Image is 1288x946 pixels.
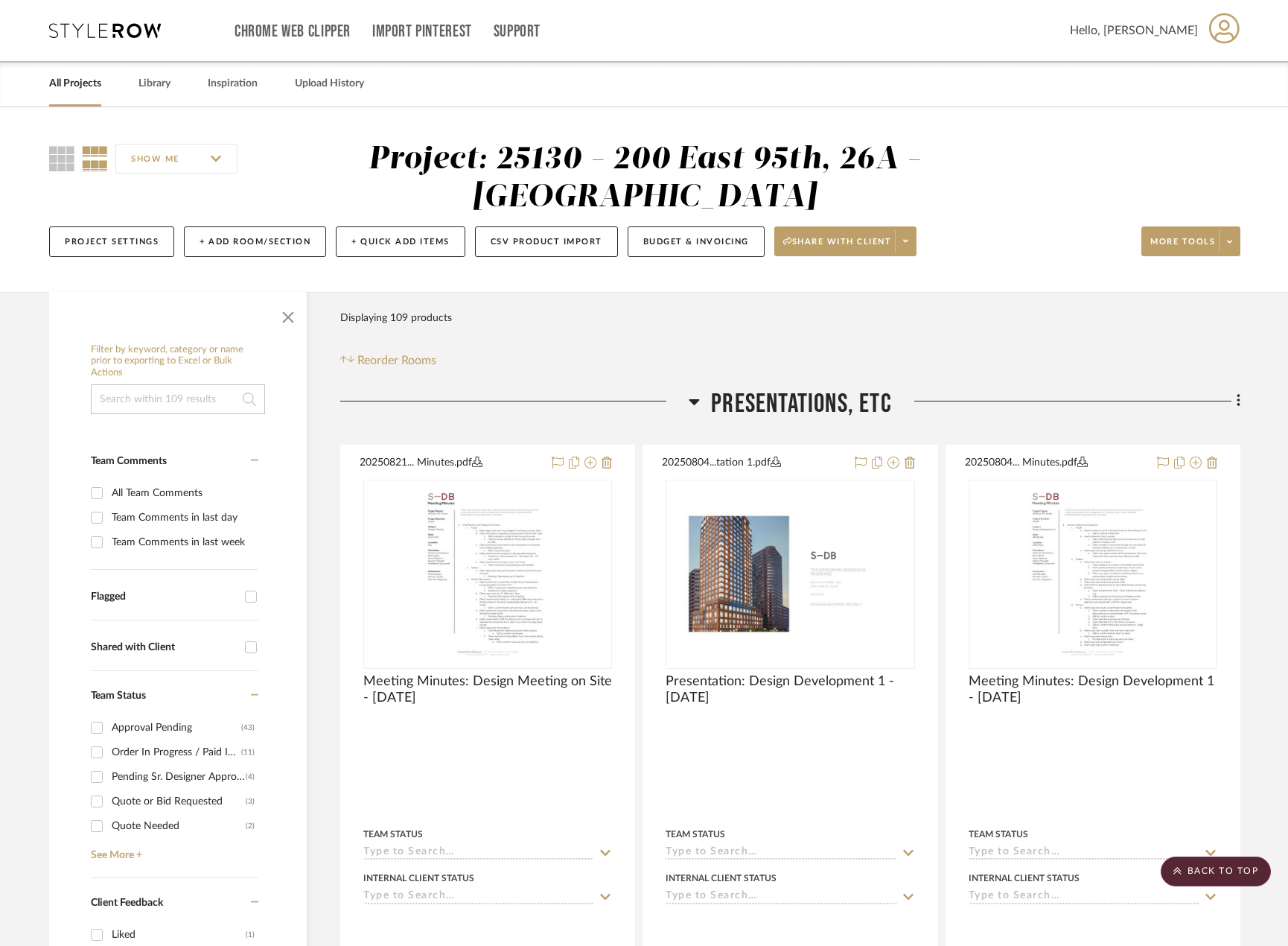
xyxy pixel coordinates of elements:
div: Order In Progress / Paid In Full w/ Freight, No Balance due [112,740,241,764]
input: Type to Search… [969,846,1199,860]
div: Approval Pending [112,716,241,740]
div: Team Status [969,828,1028,841]
input: Search within 109 results [91,384,265,414]
div: (11) [241,740,255,764]
a: All Projects [49,74,101,94]
button: 20250821... Minutes.pdf [360,454,543,472]
img: Presentation: Design Development 1 - 08.04.2025 [667,495,913,653]
div: Internal Client Status [666,872,777,885]
div: (3) [246,790,255,813]
a: Support [494,25,541,38]
button: Budget & Invoicing [628,226,765,257]
button: Share with client [774,226,917,256]
div: Team Status [666,828,725,841]
button: Close [273,299,303,329]
a: Inspiration [208,74,258,94]
input: Type to Search… [666,890,896,904]
input: Type to Search… [969,890,1199,904]
span: Team Comments [91,456,167,466]
button: 20250804... Minutes.pdf [965,454,1148,472]
div: Pending Sr. Designer Approval [112,765,246,789]
span: Client Feedback [91,898,163,908]
div: Team Status [363,828,423,841]
button: + Add Room/Section [184,226,326,257]
a: Import Pinterest [372,25,472,38]
span: Team Status [91,691,146,701]
div: Flagged [91,591,237,603]
h6: Filter by keyword, category or name prior to exporting to Excel or Bulk Actions [91,344,265,379]
div: Quote Needed [112,814,246,838]
div: (2) [246,814,255,838]
div: Quote or Bid Requested [112,790,246,813]
a: Library [138,74,170,94]
span: Presentation: Design Development 1 - [DATE] [666,673,914,706]
a: See More + [87,838,258,862]
div: All Team Comments [112,481,255,505]
input: Type to Search… [363,846,594,860]
span: Meeting Minutes: Design Development 1 - [DATE] [969,673,1217,706]
span: Meeting Minutes: Design Meeting on Site - [DATE] [363,673,612,706]
img: Meeting Minutes: Design Development 1 - 08.04.2025 [1021,481,1164,667]
div: Displaying 109 products [340,303,452,333]
input: Type to Search… [666,846,896,860]
span: Hello, [PERSON_NAME] [1070,22,1198,39]
scroll-to-top-button: BACK TO TOP [1161,857,1271,886]
div: Project: 25130 - 200 East 95th, 26A - [GEOGRAPHIC_DATA] [369,144,921,213]
button: CSV Product Import [475,226,618,257]
div: Shared with Client [91,641,237,654]
a: Upload History [295,74,364,94]
a: Chrome Web Clipper [235,25,351,38]
div: (43) [241,716,255,740]
button: 20250804...tation 1.pdf [662,454,845,472]
button: + Quick Add Items [336,226,465,257]
input: Type to Search… [363,890,594,904]
img: Meeting Minutes: Design Meeting on Site - 08.21.2025 [416,481,560,667]
div: (4) [246,765,255,789]
span: PRESENTATIONS, ETC [711,388,892,420]
button: Project Settings [49,226,174,257]
div: Internal Client Status [363,872,474,885]
span: Share with client [783,236,892,258]
button: Reorder Rooms [340,352,436,369]
div: Team Comments in last week [112,530,255,554]
div: Internal Client Status [969,872,1080,885]
span: Reorder Rooms [357,352,436,369]
button: More tools [1141,226,1240,256]
div: Team Comments in last day [112,506,255,530]
span: More tools [1150,236,1215,258]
